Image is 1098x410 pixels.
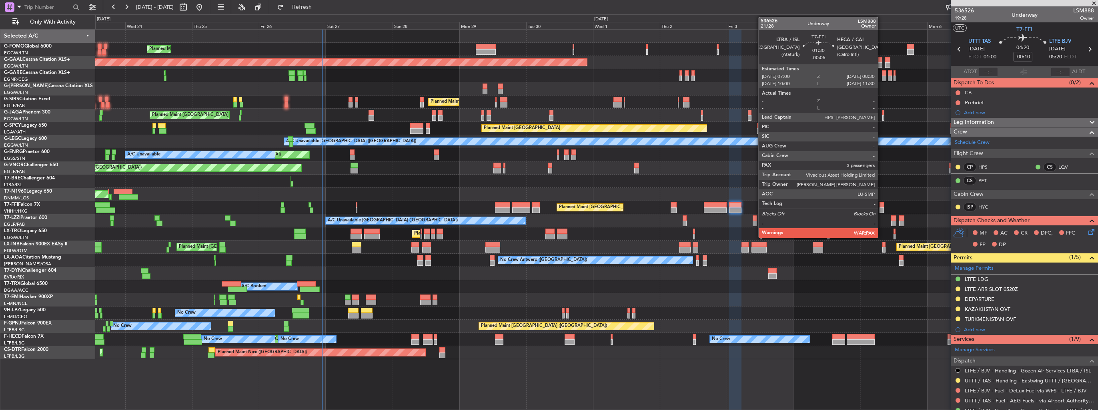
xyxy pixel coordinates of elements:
[526,22,593,29] div: Tue 30
[954,356,976,366] span: Dispatch
[963,176,976,185] div: CS
[204,333,222,345] div: No Crew
[4,84,93,88] a: G-[PERSON_NAME]Cessna Citation XLS
[968,53,982,61] span: ETOT
[1073,6,1094,15] span: LSM888
[4,281,48,286] a: T7-TRXGlobal 6500
[4,57,22,62] span: G-GAAL
[4,334,44,339] a: F-HECDFalcon 7X
[125,22,192,29] div: Wed 24
[980,241,986,249] span: FP
[4,321,21,326] span: F-GPNJ
[484,122,560,134] div: Planned Maint [GEOGRAPHIC_DATA]
[954,335,974,344] span: Services
[965,377,1094,384] a: UTTT / TAS - Handling - Eastwing UTTT / [GEOGRAPHIC_DATA]
[4,261,51,267] a: [PERSON_NAME]/QSA
[4,163,58,167] a: G-VNORChallenger 650
[4,221,25,227] a: EGLF/FAB
[113,320,132,332] div: No Crew
[953,24,967,32] button: UTC
[4,340,25,346] a: LFPB/LBG
[127,149,160,161] div: A/C Unavailable
[4,242,67,247] a: LX-INBFalcon 900EX EASy II
[899,241,1025,253] div: Planned Maint [GEOGRAPHIC_DATA] ([GEOGRAPHIC_DATA])
[1073,15,1094,22] span: Owner
[4,149,23,154] span: G-ENRG
[102,346,143,358] div: Planned Maint Sofia
[964,68,977,76] span: ATOT
[393,22,459,29] div: Sun 28
[259,22,326,29] div: Fri 26
[594,16,608,23] div: [DATE]
[273,1,321,14] button: Refresh
[4,123,21,128] span: G-SPCY
[4,129,26,135] a: LGAV/ATH
[1049,38,1072,46] span: LTFE BJV
[999,241,1006,249] span: DP
[4,255,61,260] a: LX-AOACitation Mustang
[965,276,988,283] div: LTFE LDG
[1049,53,1062,61] span: 05:20
[4,110,22,115] span: G-JAGA
[1012,11,1038,19] div: Underway
[4,70,22,75] span: G-GARE
[978,163,996,171] a: HPS
[4,195,29,201] a: DNMM/LOS
[1058,163,1076,171] a: LQV
[4,208,28,214] a: VHHH/HKG
[955,139,990,147] a: Schedule Crew
[4,90,28,96] a: EGGW/LTN
[954,190,984,199] span: Cabin Crew
[4,110,50,115] a: G-JAGAPhenom 300
[4,97,19,102] span: G-SIRS
[4,314,27,320] a: LFMD/CEQ
[4,268,22,273] span: T7-DYN
[712,333,730,345] div: No Crew
[4,97,50,102] a: G-SIRSCitation Excel
[4,268,56,273] a: T7-DYNChallenger 604
[4,84,48,88] span: G-[PERSON_NAME]
[860,22,927,29] div: Sun 5
[965,397,1094,404] a: UTTT / TAS - Fuel - AEG Fuels - via Airport Authority - [GEOGRAPHIC_DATA] / [GEOGRAPHIC_DATA]
[4,189,26,194] span: T7-N1960
[241,281,266,293] div: A/C Booked
[4,182,22,188] a: LTBA/ISL
[4,215,20,220] span: T7-LZZI
[965,316,1016,322] div: TURKMENISTAN OVF
[963,203,976,211] div: ISP
[1066,229,1075,237] span: FFC
[793,22,860,29] div: Sat 4
[964,326,1094,333] div: Add new
[963,163,976,171] div: CP
[4,116,28,122] a: EGGW/LTN
[4,136,47,141] a: G-LEGCLegacy 600
[965,99,984,106] div: Prebrief
[4,44,24,49] span: G-FOMO
[4,353,25,359] a: LFPB/LBG
[218,346,307,358] div: Planned Maint Nice ([GEOGRAPHIC_DATA])
[4,103,25,109] a: EGLF/FAB
[954,149,983,158] span: Flight Crew
[4,308,20,312] span: 9H-LPZ
[4,308,46,312] a: 9H-LPZLegacy 500
[4,76,28,82] a: EGNR/CEG
[4,215,47,220] a: T7-LZZIPraetor 600
[955,15,974,22] span: 19/28
[4,189,52,194] a: T7-N1960Legacy 650
[660,22,727,29] div: Thu 2
[1041,229,1053,237] span: DFC,
[1016,44,1029,52] span: 04:20
[927,22,994,29] div: Mon 6
[979,67,998,77] input: --:--
[97,16,110,23] div: [DATE]
[4,57,70,62] a: G-GAALCessna Citation XLS+
[4,229,47,233] a: LX-TROLegacy 650
[285,4,319,10] span: Refresh
[965,89,972,96] div: CB
[968,45,985,53] span: [DATE]
[328,215,458,227] div: A/C Unavailable [GEOGRAPHIC_DATA] ([GEOGRAPHIC_DATA])
[326,22,393,29] div: Sat 27
[4,149,50,154] a: G-ENRGPraetor 600
[968,38,991,46] span: UTTT TAS
[4,274,24,280] a: EVRA/RIX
